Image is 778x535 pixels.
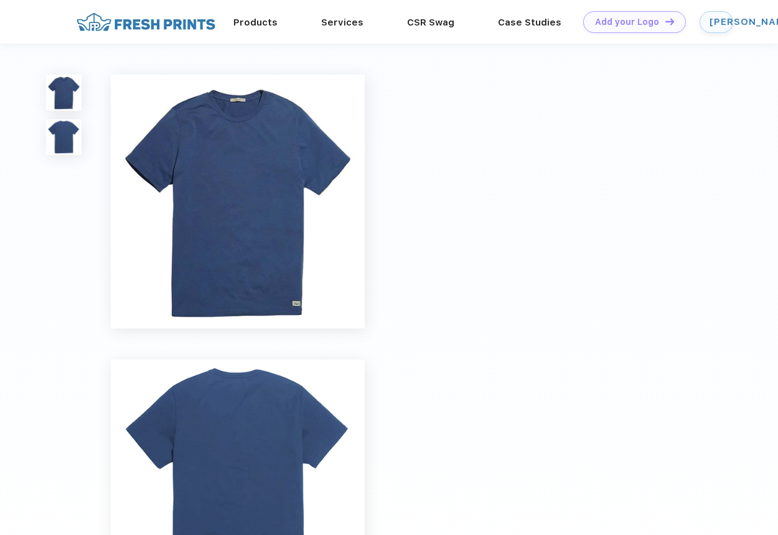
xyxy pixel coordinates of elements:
[700,11,733,33] a: [PERSON_NAME]
[46,75,82,111] img: func=resize&h=100
[233,17,278,28] a: Products
[46,119,82,156] img: func=resize&h=100
[73,11,219,33] img: fo%20logo%202.webp
[665,18,674,25] img: DT
[407,17,454,28] a: CSR Swag
[321,17,363,28] a: Services
[111,75,365,328] img: func=resize&h=640
[595,17,659,27] div: Add your Logo
[710,17,723,27] div: [PERSON_NAME]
